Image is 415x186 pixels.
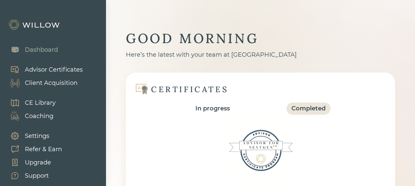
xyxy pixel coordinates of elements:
[3,156,62,169] a: Upgrade
[151,84,229,94] div: CERTIFICATES
[3,129,62,143] a: Settings
[25,112,53,121] div: Coaching
[126,30,395,47] div: GOOD MORNING
[195,104,230,113] div: In progress
[3,109,56,123] a: Coaching
[25,132,49,141] div: Settings
[25,65,83,74] div: Advisor Certificates
[3,143,62,156] a: Refer & Earn
[25,158,51,167] div: Upgrade
[25,98,56,107] div: CE Library
[25,79,78,88] div: Client Acquisition
[25,45,58,54] div: Dashboard
[3,96,56,109] a: CE Library
[25,145,62,154] div: Refer & Earn
[3,63,83,76] a: Advisor Certificates
[3,76,83,90] a: Client Acquisition
[3,43,58,56] a: Dashboard
[228,117,294,184] img: Advisor for NextGen™ Certificate Badge
[126,50,395,59] div: Here’s the latest with your team at [GEOGRAPHIC_DATA]
[8,20,61,30] img: Willow
[291,104,326,113] div: Completed
[25,171,49,180] div: Support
